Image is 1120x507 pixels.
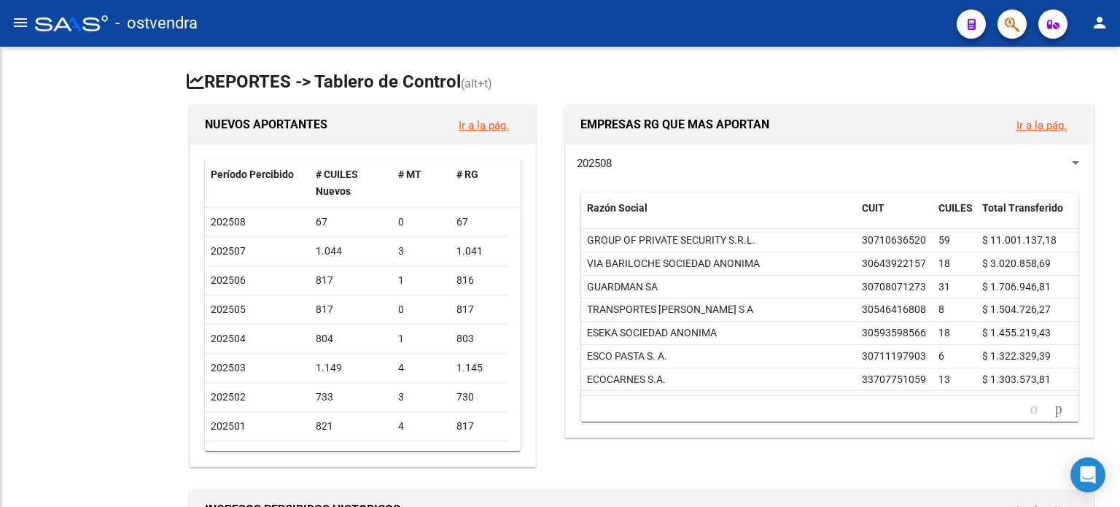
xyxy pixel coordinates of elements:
div: 733 [316,389,387,406]
span: 202504 [211,333,246,344]
div: 821 [316,418,387,435]
div: 30643922157 [862,255,926,272]
datatable-header-cell: CUILES [933,193,976,241]
div: 67 [316,214,387,231]
div: 1 [398,272,445,289]
div: 30593598566 [862,325,926,341]
span: 202503 [211,362,246,374]
div: 817 [316,301,387,318]
div: 817 [316,272,387,289]
span: NUEVOS APORTANTES [205,117,327,131]
span: 202506 [211,274,246,286]
span: 202507 [211,245,246,257]
span: EMPRESAS RG QUE MAS APORTAN [580,117,769,131]
button: Ir a la pág. [447,112,521,139]
span: Total Transferido [982,202,1063,214]
span: # RG [456,169,478,180]
div: 816 [456,272,503,289]
span: $ 1.706.946,81 [982,281,1051,293]
span: - ostvendra [115,7,198,39]
datatable-header-cell: Razón Social [581,193,856,241]
h1: REPORTES -> Tablero de Control [187,70,1097,96]
div: ESCO PASTA S. A. [587,348,667,365]
div: TRANSPORTES [PERSON_NAME] S A [587,301,753,318]
span: 6 [938,350,944,362]
div: 3 [398,389,445,406]
datatable-header-cell: Total Transferido [976,193,1078,241]
span: 13 [938,374,950,385]
div: 730 [456,389,503,406]
span: 8 [938,303,944,315]
div: 0 [398,301,445,318]
datatable-header-cell: # RG [451,159,509,207]
datatable-header-cell: # MT [392,159,451,207]
span: $ 1.322.329,39 [982,350,1051,362]
span: 202505 [211,303,246,315]
mat-icon: person [1091,14,1108,31]
div: GROUP OF PRIVATE SECURITY S.R.L. [587,232,755,249]
mat-icon: menu [12,14,29,31]
a: Ir a la pág. [1016,119,1067,132]
span: # MT [398,169,421,180]
datatable-header-cell: # CUILES Nuevos [310,159,393,207]
div: 817 [456,301,503,318]
div: 30708071273 [862,279,926,295]
div: 67 [456,214,503,231]
span: $ 1.303.573,81 [982,374,1051,385]
div: ECOCARNES S.A. [587,371,666,388]
span: 18 [938,258,950,269]
div: 1 [398,330,445,347]
span: # CUILES Nuevos [316,169,358,197]
span: 202508 [211,216,246,228]
div: 1.149 [316,360,387,376]
datatable-header-cell: CUIT [856,193,933,241]
div: 33707751059 [862,371,926,388]
button: Ir a la pág. [1005,112,1078,139]
div: 1.041 [456,243,503,260]
div: 4 [398,418,445,435]
span: 18 [938,327,950,338]
div: 30711197903 [862,348,926,365]
span: 202508 [577,157,612,170]
div: 1.044 [316,243,387,260]
div: Open Intercom Messenger [1070,457,1105,492]
datatable-header-cell: Período Percibido [205,159,310,207]
a: go to previous page [1024,401,1044,417]
div: 804 [316,330,387,347]
span: 202502 [211,391,246,403]
div: 4 [398,360,445,376]
span: $ 3.020.858,69 [982,258,1051,269]
div: 0 [398,214,445,231]
div: 1.145 [456,360,503,376]
div: 817 [456,418,503,435]
span: CUILES [938,202,973,214]
div: 82 [456,447,503,464]
div: GUARDMAN SA [587,279,658,295]
a: go to next page [1049,401,1069,417]
div: 3 [398,243,445,260]
span: CUIT [862,202,884,214]
div: ESEKA SOCIEDAD ANONIMA [587,325,717,341]
div: VIA BARILOCHE SOCIEDAD ANONIMA [587,255,760,272]
span: 202501 [211,420,246,432]
span: Razón Social [587,202,647,214]
span: 59 [938,234,950,246]
div: 89 [316,447,387,464]
span: (alt+t) [461,77,492,90]
div: 30546416808 [862,301,926,318]
div: 7 [398,447,445,464]
span: Período Percibido [211,169,294,180]
div: 803 [456,330,503,347]
span: $ 1.504.726,27 [982,303,1051,315]
div: 30710636520 [862,232,926,249]
a: Ir a la pág. [459,119,509,132]
span: 202412 [211,449,246,461]
span: $ 1.455.219,43 [982,327,1051,338]
span: 31 [938,281,950,293]
span: $ 11.001.137,18 [982,234,1057,246]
